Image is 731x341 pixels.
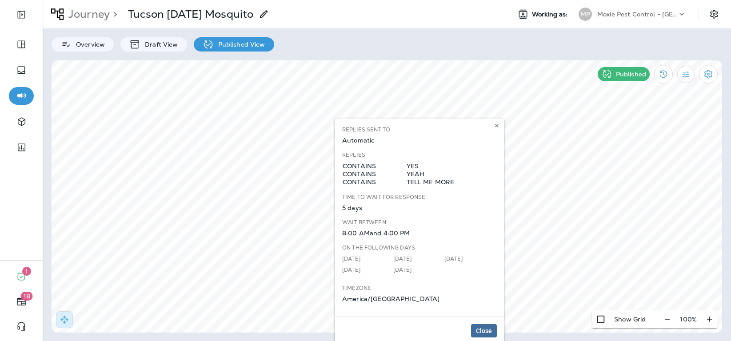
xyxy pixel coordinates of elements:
[406,170,497,178] td: Yeah
[597,11,677,18] p: Moxie Pest Control - [GEOGRAPHIC_DATA]
[339,204,500,211] div: 5 days
[476,328,492,334] span: Close
[342,219,386,226] label: Wait between
[214,41,265,48] p: Published View
[471,324,497,337] button: Close
[128,8,253,21] p: Tucson [DATE] Mosquito
[9,6,34,24] button: Expand Sidebar
[406,178,497,186] td: Tell me more
[393,255,444,262] label: [DATE]
[342,244,415,251] label: On the following days
[654,65,673,83] button: View Changelog
[342,285,371,292] label: Timezone
[9,268,34,285] button: 1
[65,8,110,21] p: Journey
[444,255,495,262] label: [DATE]
[342,284,497,302] div: America/[GEOGRAPHIC_DATA]
[22,267,31,276] span: 1
[677,66,695,83] button: Filter Statistics
[406,162,497,170] td: Yes
[128,8,253,21] div: Tucson August 2025 Mosquito
[532,11,570,18] span: Working as:
[342,151,365,159] label: Replies
[140,41,178,48] p: Draft View
[342,126,390,133] label: Replies Sent To
[706,6,722,22] button: Settings
[699,65,718,83] button: Settings
[21,292,33,301] span: 18
[342,170,406,178] td: contains
[342,137,497,144] div: Automatic
[342,255,393,262] label: [DATE]
[342,218,441,237] div: 8 : 00 AM and 4 : 00 PM
[110,8,117,21] p: >
[614,316,646,323] p: Show Grid
[342,194,426,201] label: Time To Wait For Response
[72,41,105,48] p: Overview
[680,316,697,323] p: 100 %
[342,266,393,274] label: [DATE]
[616,71,646,78] p: Published
[579,8,592,21] div: MP
[393,266,444,274] label: [DATE]
[342,162,406,170] td: contains
[9,293,34,310] button: 18
[342,178,406,186] td: contains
